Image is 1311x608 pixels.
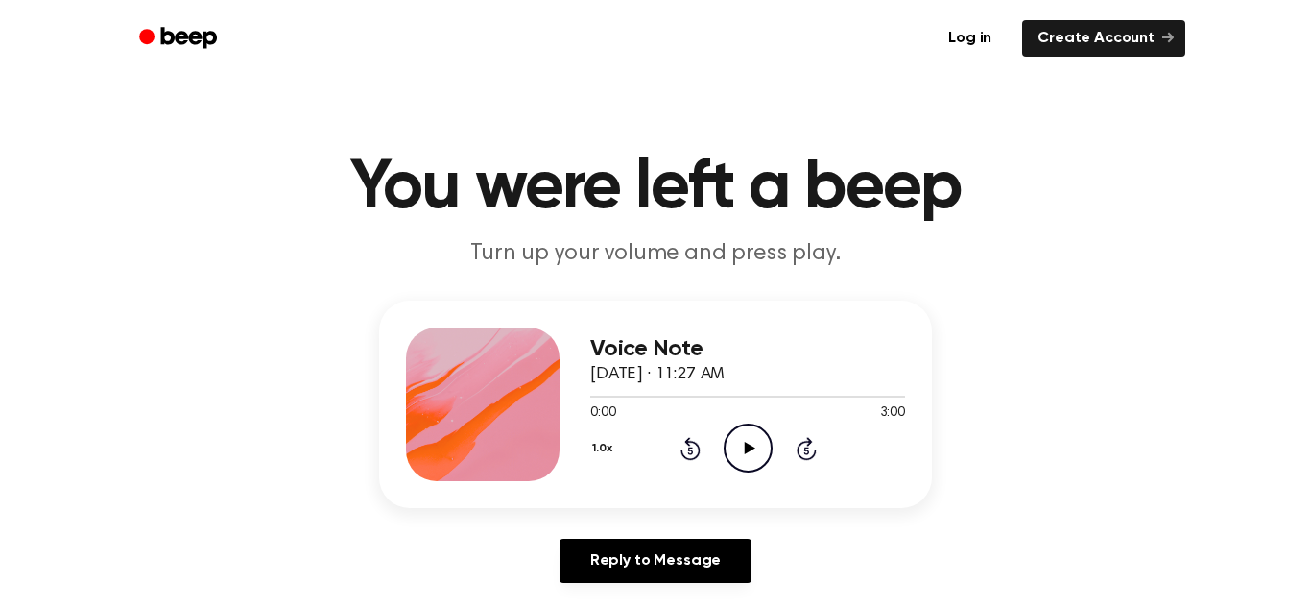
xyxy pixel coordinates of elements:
[590,366,725,383] span: [DATE] · 11:27 AM
[590,432,619,465] button: 1.0x
[126,20,234,58] a: Beep
[880,403,905,424] span: 3:00
[287,238,1024,270] p: Turn up your volume and press play.
[164,154,1147,223] h1: You were left a beep
[929,16,1011,61] a: Log in
[590,403,615,424] span: 0:00
[1022,20,1185,57] a: Create Account
[590,336,905,362] h3: Voice Note
[560,539,751,583] a: Reply to Message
